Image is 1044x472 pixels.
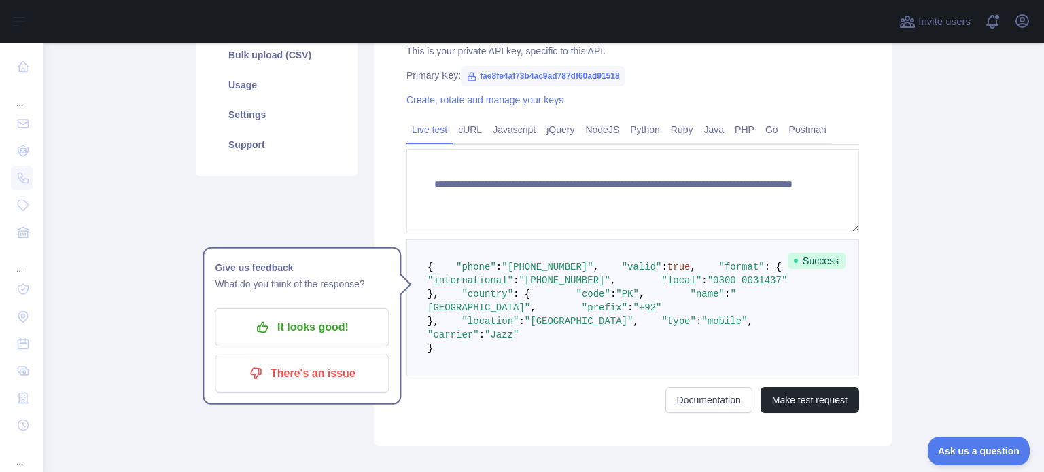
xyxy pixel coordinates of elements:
[428,275,513,286] span: "international"
[485,329,519,340] span: "Jazz"
[428,261,433,272] span: {
[541,119,580,141] a: jQuery
[11,440,33,467] div: ...
[462,289,513,299] span: "country"
[456,261,496,272] span: "phone"
[725,289,730,299] span: :
[701,275,707,286] span: :
[610,275,616,286] span: ,
[729,119,760,141] a: PHP
[225,362,379,385] p: There's an issue
[479,329,485,340] span: :
[215,276,389,292] p: What do you think of the response?
[212,130,341,160] a: Support
[530,302,536,313] span: ,
[519,316,524,327] span: :
[215,308,389,346] button: It looks good!
[453,119,487,141] a: cURL
[212,70,341,100] a: Usage
[633,302,661,313] span: "+92"
[665,119,699,141] a: Ruby
[215,355,389,393] button: There's an issue
[428,343,433,354] span: }
[406,44,859,58] div: This is your private API key, specific to this API.
[719,261,765,272] span: "format"
[212,100,341,130] a: Settings
[788,253,846,269] span: Success
[691,261,696,272] span: ,
[496,261,502,272] span: :
[627,302,633,313] span: :
[11,81,33,109] div: ...
[661,261,667,272] span: :
[428,289,439,299] span: },
[616,289,639,299] span: "PK"
[667,261,691,272] span: true
[699,119,730,141] a: Java
[406,94,563,105] a: Create, rotate and manage your keys
[701,316,747,327] span: "mobile"
[215,259,389,276] h1: Give us feedback
[487,119,541,141] a: Javascript
[691,289,725,299] span: "name"
[582,302,627,313] span: "prefix"
[406,69,859,82] div: Primary Key:
[513,289,530,299] span: : {
[519,275,610,286] span: "[PHONE_NUMBER]"
[513,275,519,286] span: :
[576,289,610,299] span: "code"
[428,329,479,340] span: "carrier"
[502,261,593,272] span: "[PHONE_NUMBER]"
[928,437,1030,465] iframe: Toggle Customer Support
[462,316,519,327] span: "location"
[212,40,341,70] a: Bulk upload (CSV)
[918,14,971,30] span: Invite users
[625,119,665,141] a: Python
[225,316,379,339] p: It looks good!
[696,316,701,327] span: :
[765,261,782,272] span: : {
[593,261,599,272] span: ,
[897,11,973,33] button: Invite users
[461,66,625,86] span: fae8fe4af73b4ac9ad787df60ad91518
[665,387,752,413] a: Documentation
[761,387,859,413] button: Make test request
[784,119,832,141] a: Postman
[661,275,701,286] span: "local"
[748,316,753,327] span: ,
[639,289,644,299] span: ,
[525,316,633,327] span: "[GEOGRAPHIC_DATA]"
[708,275,788,286] span: "0300 0031437"
[662,316,696,327] span: "type"
[428,316,439,327] span: },
[11,247,33,274] div: ...
[760,119,784,141] a: Go
[428,289,736,313] span: "[GEOGRAPHIC_DATA]"
[580,119,625,141] a: NodeJS
[622,261,662,272] span: "valid"
[406,119,453,141] a: Live test
[610,289,616,299] span: :
[633,316,638,327] span: ,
